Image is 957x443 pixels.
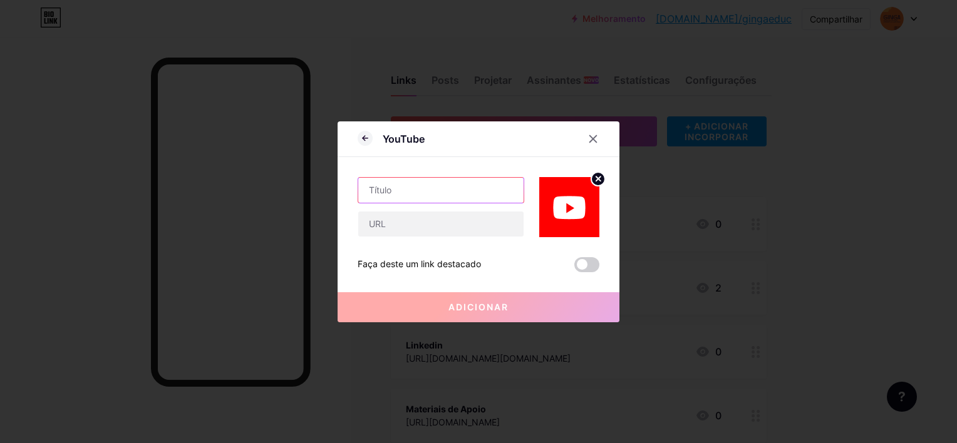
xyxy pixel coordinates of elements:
[448,302,509,312] span: Adicionar
[539,177,599,237] img: link_thumbnail
[383,131,425,146] div: YouTube
[358,178,524,203] input: Título
[358,211,524,237] input: URL
[358,257,481,272] div: Faça deste um link destacado
[338,292,619,322] button: Adicionar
